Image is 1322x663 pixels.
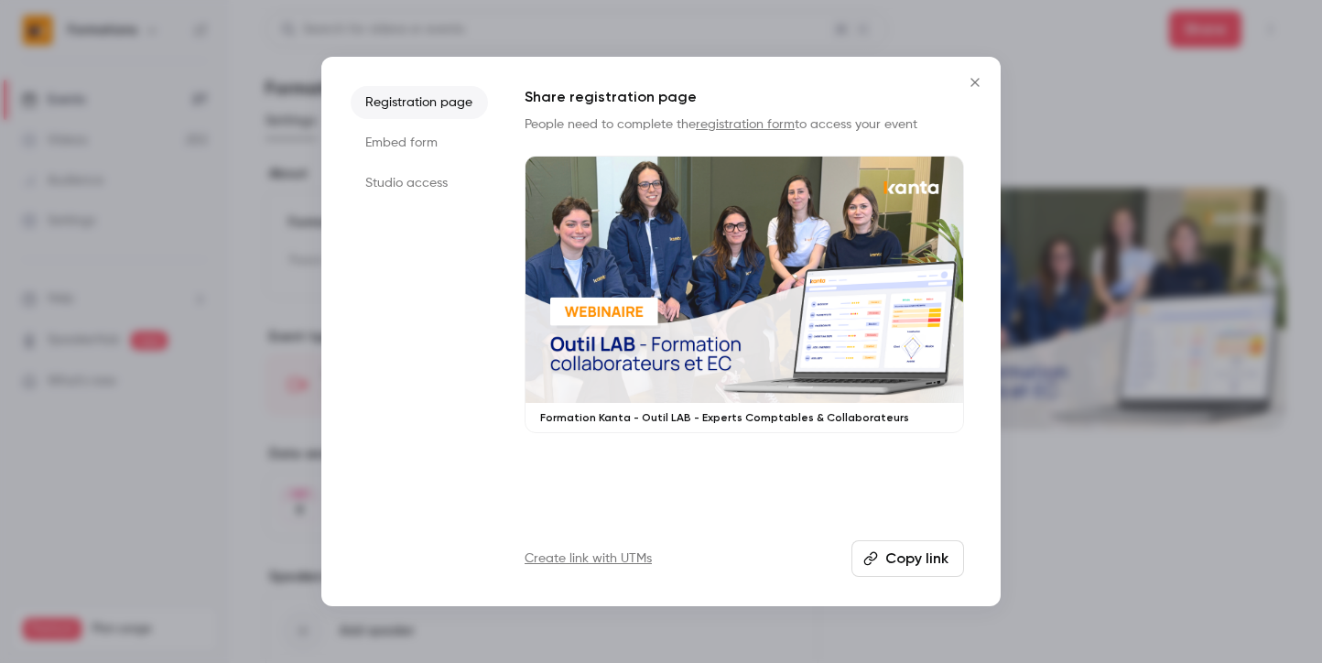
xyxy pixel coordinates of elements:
[525,115,964,134] p: People need to complete the to access your event
[351,167,488,200] li: Studio access
[525,549,652,568] a: Create link with UTMs
[851,540,964,577] button: Copy link
[540,410,948,425] p: Formation Kanta - Outil LAB - Experts Comptables & Collaborateurs
[351,86,488,119] li: Registration page
[525,156,964,433] a: Formation Kanta - Outil LAB - Experts Comptables & Collaborateurs
[696,118,795,131] a: registration form
[351,126,488,159] li: Embed form
[525,86,964,108] h1: Share registration page
[957,64,993,101] button: Close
